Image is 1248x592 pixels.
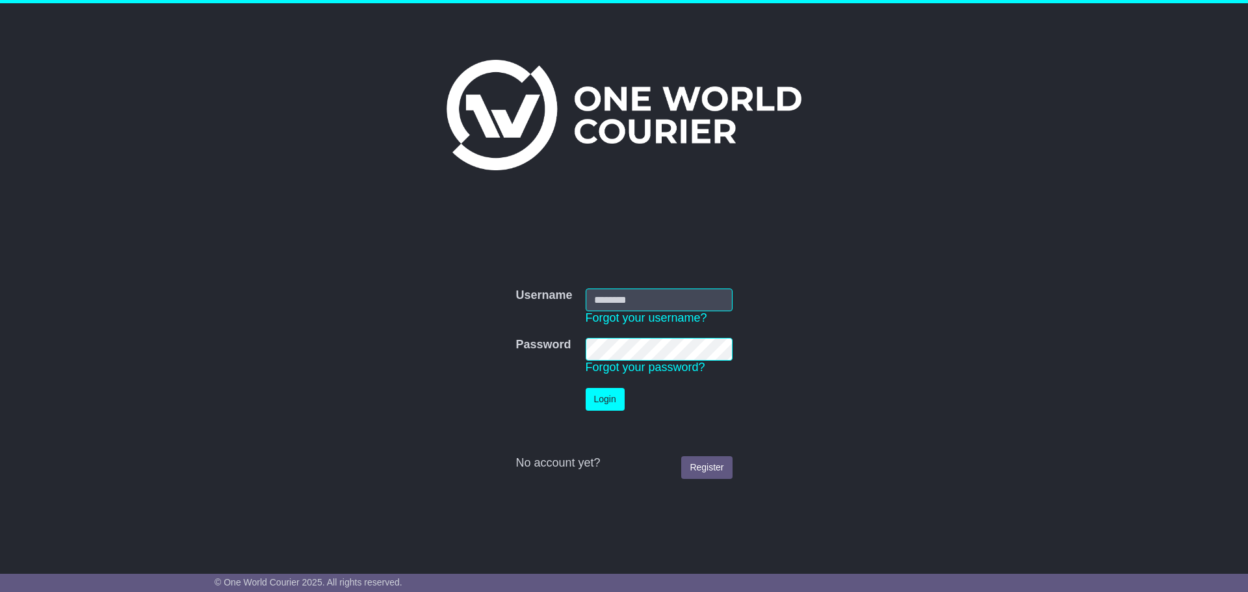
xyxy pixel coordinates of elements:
span: © One World Courier 2025. All rights reserved. [214,577,402,587]
button: Login [586,388,625,411]
a: Register [681,456,732,479]
a: Forgot your password? [586,361,705,374]
div: No account yet? [515,456,732,470]
a: Forgot your username? [586,311,707,324]
img: One World [447,60,801,170]
label: Username [515,289,572,303]
label: Password [515,338,571,352]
